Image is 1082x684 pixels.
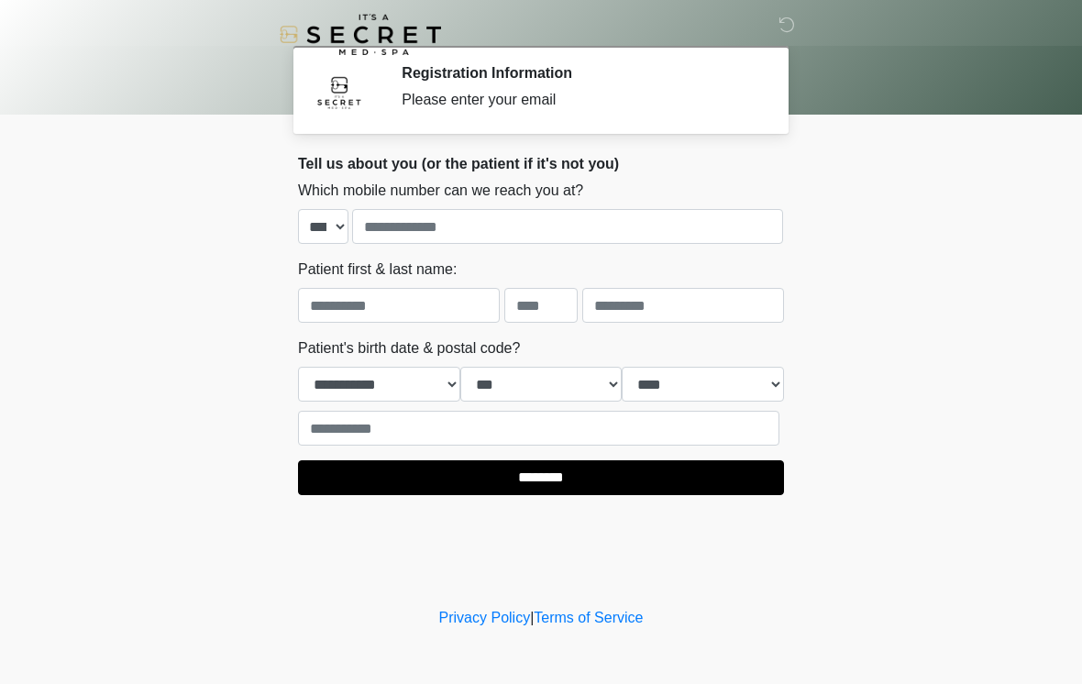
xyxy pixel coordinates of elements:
a: Terms of Service [534,610,643,625]
label: Patient's birth date & postal code? [298,337,520,359]
label: Patient first & last name: [298,259,457,281]
a: Privacy Policy [439,610,531,625]
h2: Tell us about you (or the patient if it's not you) [298,155,784,172]
h2: Registration Information [402,64,756,82]
div: Please enter your email [402,89,756,111]
img: It's A Secret Med Spa Logo [280,14,441,55]
label: Which mobile number can we reach you at? [298,180,583,202]
a: | [530,610,534,625]
img: Agent Avatar [312,64,367,119]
